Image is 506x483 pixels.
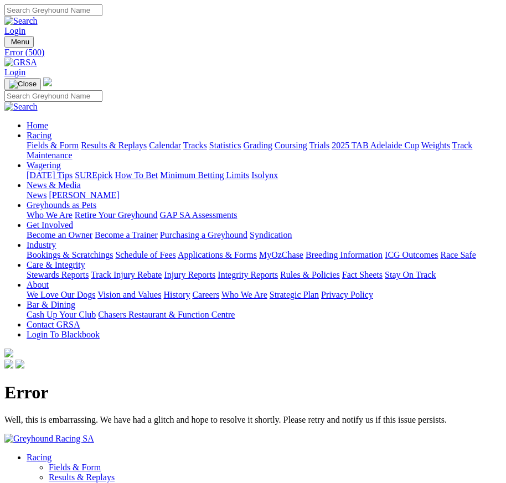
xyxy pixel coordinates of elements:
a: Results & Replays [49,472,115,482]
a: Wagering [27,160,61,170]
button: Toggle navigation [4,36,34,48]
a: Greyhounds as Pets [27,200,96,210]
a: Get Involved [27,220,73,230]
a: Statistics [209,141,241,150]
div: News & Media [27,190,502,200]
a: We Love Our Dogs [27,290,95,299]
div: Racing [27,141,502,160]
a: Fact Sheets [342,270,383,279]
a: Contact GRSA [27,320,80,329]
a: Injury Reports [164,270,215,279]
h1: Error [4,382,502,403]
a: Login [4,67,25,77]
a: Racing [27,453,51,462]
a: Coursing [275,141,307,150]
a: Who We Are [27,210,73,220]
img: logo-grsa-white.png [43,77,52,86]
a: Bookings & Scratchings [27,250,113,259]
img: GRSA [4,58,37,67]
img: twitter.svg [16,360,24,368]
a: Login [4,26,25,35]
a: Strategic Plan [270,290,319,299]
a: Tracks [183,141,207,150]
a: Purchasing a Greyhound [160,230,247,240]
input: Search [4,4,102,16]
a: Login To Blackbook [27,330,100,339]
div: Get Involved [27,230,502,240]
a: Track Injury Rebate [91,270,162,279]
a: Bar & Dining [27,300,75,309]
input: Search [4,90,102,102]
a: Become an Owner [27,230,92,240]
a: About [27,280,49,289]
div: Bar & Dining [27,310,502,320]
img: Search [4,16,38,26]
a: Home [27,121,48,130]
a: Grading [244,141,272,150]
a: Weights [421,141,450,150]
a: GAP SA Assessments [160,210,237,220]
a: Breeding Information [306,250,383,259]
a: [PERSON_NAME] [49,190,119,200]
a: Calendar [149,141,181,150]
div: Industry [27,250,502,260]
a: Stewards Reports [27,270,89,279]
a: Race Safe [440,250,476,259]
a: News [27,190,47,200]
img: Close [9,80,37,89]
a: Retire Your Greyhound [75,210,158,220]
a: SUREpick [75,170,112,180]
a: [DATE] Tips [27,170,73,180]
a: Track Maintenance [27,141,472,160]
a: Careers [192,290,219,299]
div: Greyhounds as Pets [27,210,502,220]
div: Care & Integrity [27,270,502,280]
a: Racing [27,131,51,140]
div: About [27,290,502,300]
a: Industry [27,240,56,250]
a: Rules & Policies [280,270,340,279]
a: ICG Outcomes [385,250,438,259]
a: Integrity Reports [218,270,278,279]
a: Who We Are [221,290,267,299]
a: Fields & Form [27,141,79,150]
a: Error (500) [4,48,502,58]
a: MyOzChase [259,250,303,259]
a: Schedule of Fees [115,250,175,259]
a: Stay On Track [385,270,436,279]
a: Minimum Betting Limits [160,170,249,180]
a: 2025 TAB Adelaide Cup [332,141,419,150]
a: Care & Integrity [27,260,85,269]
div: Wagering [27,170,502,180]
button: Toggle navigation [4,78,41,90]
img: Search [4,102,38,112]
p: Well, this is embarrassing. We have had a glitch and hope to resolve it shortly. Please retry and... [4,415,502,425]
a: Fields & Form [49,463,101,472]
a: How To Bet [115,170,158,180]
a: Privacy Policy [321,290,373,299]
img: Greyhound Racing SA [4,434,94,444]
a: History [163,290,190,299]
a: Results & Replays [81,141,147,150]
a: Chasers Restaurant & Function Centre [98,310,235,319]
a: Cash Up Your Club [27,310,96,319]
a: News & Media [27,180,81,190]
a: Applications & Forms [178,250,257,259]
a: Isolynx [251,170,278,180]
a: Vision and Values [97,290,161,299]
span: Menu [11,38,29,46]
img: logo-grsa-white.png [4,349,13,357]
a: Trials [309,141,329,150]
img: facebook.svg [4,360,13,368]
a: Become a Trainer [95,230,158,240]
a: Syndication [250,230,292,240]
